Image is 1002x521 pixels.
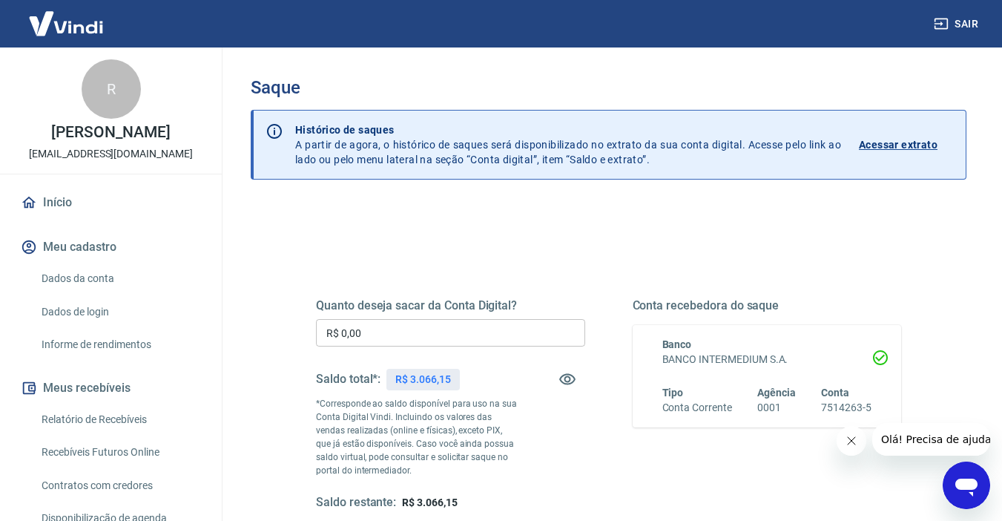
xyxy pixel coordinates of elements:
span: Olá! Precisa de ajuda? [9,10,125,22]
a: Dados de login [36,297,204,327]
h3: Saque [251,77,966,98]
h5: Saldo restante: [316,495,396,511]
h5: Saldo total*: [316,372,380,387]
a: Dados da conta [36,263,204,294]
p: Histórico de saques [295,122,841,137]
button: Meus recebíveis [18,372,204,404]
a: Relatório de Recebíveis [36,404,204,435]
p: [PERSON_NAME] [51,125,170,140]
p: Acessar extrato [859,137,937,152]
img: Vindi [18,1,114,46]
button: Meu cadastro [18,231,204,263]
p: *Corresponde ao saldo disponível para uso na sua Conta Digital Vindi. Incluindo os valores das ve... [316,397,518,477]
a: Acessar extrato [859,122,954,167]
span: Agência [757,387,796,399]
p: R$ 3.066,15 [395,372,450,387]
a: Recebíveis Futuros Online [36,437,204,468]
button: Sair [931,10,984,38]
h6: 0001 [757,400,796,416]
h6: BANCO INTERMEDIUM S.A. [662,352,872,367]
a: Início [18,186,204,219]
p: A partir de agora, o histórico de saques será disponibilizado no extrato da sua conta digital. Ac... [295,122,841,167]
div: R [82,59,141,119]
span: Tipo [662,387,684,399]
h6: Conta Corrente [662,400,732,416]
a: Contratos com credores [36,471,204,501]
iframe: Botão para abrir a janela de mensagens [943,462,990,509]
h5: Quanto deseja sacar da Conta Digital? [316,298,585,313]
h5: Conta recebedora do saque [633,298,902,313]
span: R$ 3.066,15 [402,497,457,508]
p: [EMAIL_ADDRESS][DOMAIN_NAME] [29,146,193,162]
h6: 7514263-5 [821,400,871,416]
a: Informe de rendimentos [36,330,204,360]
iframe: Mensagem da empresa [872,423,990,456]
span: Banco [662,338,692,350]
span: Conta [821,387,849,399]
iframe: Fechar mensagem [837,426,866,456]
